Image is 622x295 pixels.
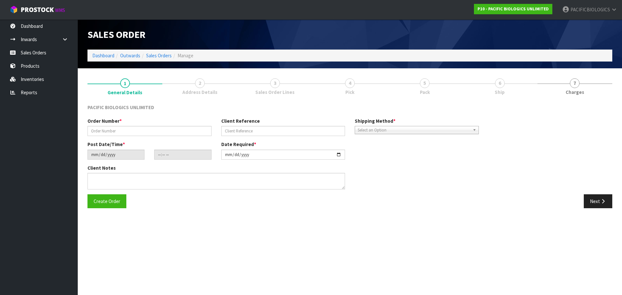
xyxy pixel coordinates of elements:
span: Manage [178,52,193,59]
span: PACIFIC BIOLOGICS UNLIMITED [87,104,154,110]
a: Dashboard [92,52,114,59]
span: 5 [420,78,430,88]
span: ProStock [21,6,54,14]
span: 2 [195,78,205,88]
span: Pack [420,89,430,96]
span: Pick [345,89,354,96]
span: 1 [120,78,130,88]
label: Order Number [87,118,122,124]
a: Outwards [120,52,140,59]
label: Shipping Method [355,118,396,124]
span: 6 [495,78,505,88]
small: WMS [55,7,65,13]
label: Client Reference [221,118,260,124]
img: cube-alt.png [10,6,18,14]
span: Select an Option [358,126,470,134]
label: Post Date/Time [87,141,125,148]
span: Create Order [94,198,120,204]
label: Client Notes [87,165,116,171]
label: Date Required [221,141,256,148]
input: Order Number [87,126,212,136]
a: Sales Orders [146,52,172,59]
span: 7 [570,78,580,88]
button: Next [584,194,612,208]
span: General Details [87,99,612,213]
span: Sales Order [87,28,145,40]
button: Create Order [87,194,126,208]
span: Ship [495,89,505,96]
strong: P10 - PACIFIC BIOLOGICS UNLIMITED [478,6,549,12]
span: General Details [108,89,142,96]
span: 4 [345,78,355,88]
span: PACIFICBIOLOGICS [570,6,610,13]
span: 3 [270,78,280,88]
input: Client Reference [221,126,345,136]
span: Charges [566,89,584,96]
span: Sales Order Lines [255,89,294,96]
span: Address Details [182,89,217,96]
